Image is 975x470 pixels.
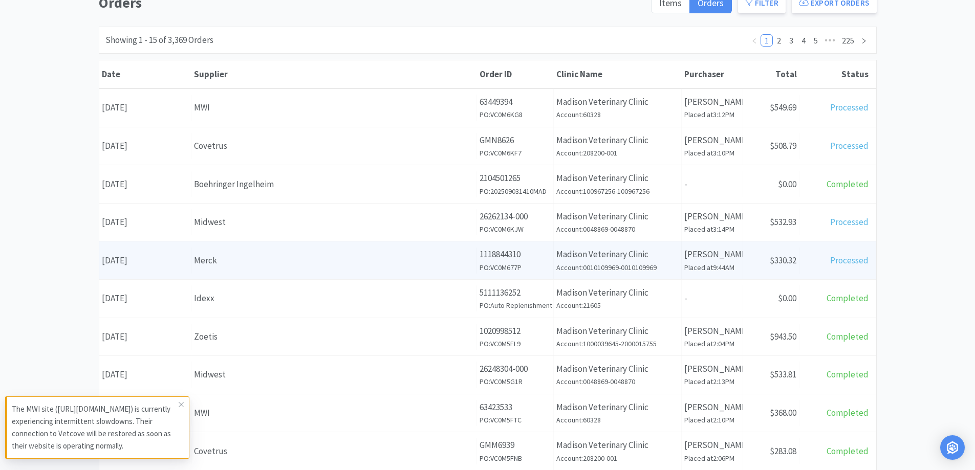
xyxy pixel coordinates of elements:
[827,178,869,190] span: Completed
[858,34,870,47] li: Next Page
[556,414,679,426] h6: Account: 60328
[480,414,551,426] h6: PO: VC0M5FTC
[770,331,796,342] span: $943.50
[99,209,191,235] div: [DATE]
[556,376,679,387] h6: Account: 0048869-0048870
[778,178,796,190] span: $0.00
[684,177,740,191] p: -
[556,171,679,185] p: Madison Veterinary Clinic
[802,69,869,80] div: Status
[770,140,796,151] span: $508.79
[556,400,679,414] p: Madison Veterinary Clinic
[839,35,857,46] a: 225
[770,369,796,380] span: $533.81
[684,223,740,235] h6: Placed at 3:14PM
[827,293,869,304] span: Completed
[770,445,796,457] span: $283.08
[748,34,761,47] li: Previous Page
[194,368,474,382] div: Midwest
[785,34,797,47] li: 3
[822,34,838,47] li: Next 5 Pages
[786,35,797,46] a: 3
[684,414,740,426] h6: Placed at 2:10PM
[751,38,757,44] i: icon: left
[761,34,773,47] li: 1
[99,324,191,350] div: [DATE]
[556,362,679,376] p: Madison Veterinary Clinic
[746,69,797,80] div: Total
[99,171,191,197] div: [DATE]
[99,285,191,311] div: [DATE]
[827,331,869,342] span: Completed
[810,34,822,47] li: 5
[556,133,679,147] p: Madison Veterinary Clinic
[556,69,679,80] div: Clinic Name
[940,435,965,460] div: Open Intercom Messenger
[556,438,679,452] p: Madison Veterinary Clinic
[556,300,679,311] h6: Account: 21605
[773,35,785,46] a: 2
[480,262,551,273] h6: PO: VC0M677P
[684,292,740,305] p: -
[684,438,740,452] p: [PERSON_NAME]
[99,248,191,274] div: [DATE]
[684,69,741,80] div: Purchaser
[480,362,551,376] p: 26248304-000
[480,186,551,197] h6: PO: 202509031410MAD
[830,140,869,151] span: Processed
[480,109,551,120] h6: PO: VC0M6KG8
[480,171,551,185] p: 2104501265
[797,34,810,47] li: 4
[480,300,551,311] h6: PO: Auto Replenishment Order
[684,262,740,273] h6: Placed at 9:44AM
[194,292,474,305] div: Idexx
[480,147,551,159] h6: PO: VC0M6KF7
[556,453,679,464] h6: Account: 208200-001
[99,133,191,159] div: [DATE]
[480,453,551,464] h6: PO: VC0M5FNB
[684,324,740,338] p: [PERSON_NAME]
[684,453,740,464] h6: Placed at 2:06PM
[556,95,679,109] p: Madison Veterinary Clinic
[838,34,858,47] li: 225
[684,95,740,109] p: [PERSON_NAME]
[798,35,809,46] a: 4
[684,210,740,223] p: [PERSON_NAME]
[770,255,796,266] span: $330.32
[827,445,869,457] span: Completed
[480,210,551,223] p: 26262134-000
[556,338,679,349] h6: Account: 1000039645-2000015755
[770,407,796,418] span: $368.00
[480,438,551,452] p: GMM6939
[480,133,551,147] p: GMN8626
[194,406,474,420] div: MWI
[778,293,796,304] span: $0.00
[556,262,679,273] h6: Account: 0010109969-0010109969
[556,186,679,197] h6: Account: 100967256-100967256
[556,248,679,261] p: Madison Veterinary Clinic
[556,324,679,338] p: Madison Veterinary Clinic
[684,109,740,120] h6: Placed at 3:12PM
[822,34,838,47] span: •••
[194,254,474,267] div: Merck
[480,95,551,109] p: 63449394
[556,147,679,159] h6: Account: 208200-001
[684,248,740,261] p: [PERSON_NAME]
[194,69,474,80] div: Supplier
[99,95,191,121] div: [DATE]
[194,330,474,344] div: Zoetis
[830,216,869,228] span: Processed
[770,102,796,113] span: $549.69
[194,101,474,115] div: MWI
[480,324,551,338] p: 1020998512
[684,147,740,159] h6: Placed at 3:10PM
[480,376,551,387] h6: PO: VC0M5G1R
[684,338,740,349] h6: Placed at 2:04PM
[480,69,551,80] div: Order ID
[861,38,867,44] i: icon: right
[830,102,869,113] span: Processed
[480,223,551,235] h6: PO: VC0M6KJW
[770,216,796,228] span: $532.93
[556,210,679,223] p: Madison Veterinary Clinic
[684,376,740,387] h6: Placed at 2:13PM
